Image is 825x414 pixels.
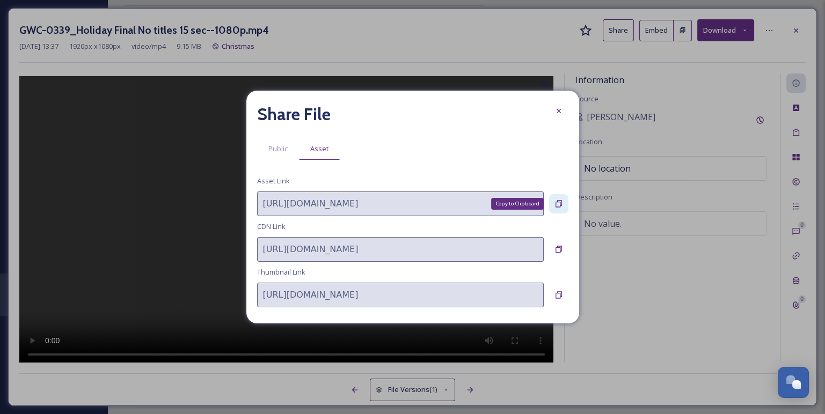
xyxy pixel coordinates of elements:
[310,144,328,154] span: Asset
[257,221,286,232] span: CDN Link
[257,101,331,127] h2: Share File
[257,176,290,186] span: Asset Link
[257,267,305,277] span: Thumbnail Link
[491,198,544,210] div: Copy to Clipboard
[778,367,809,398] button: Open Chat
[268,144,288,154] span: Public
